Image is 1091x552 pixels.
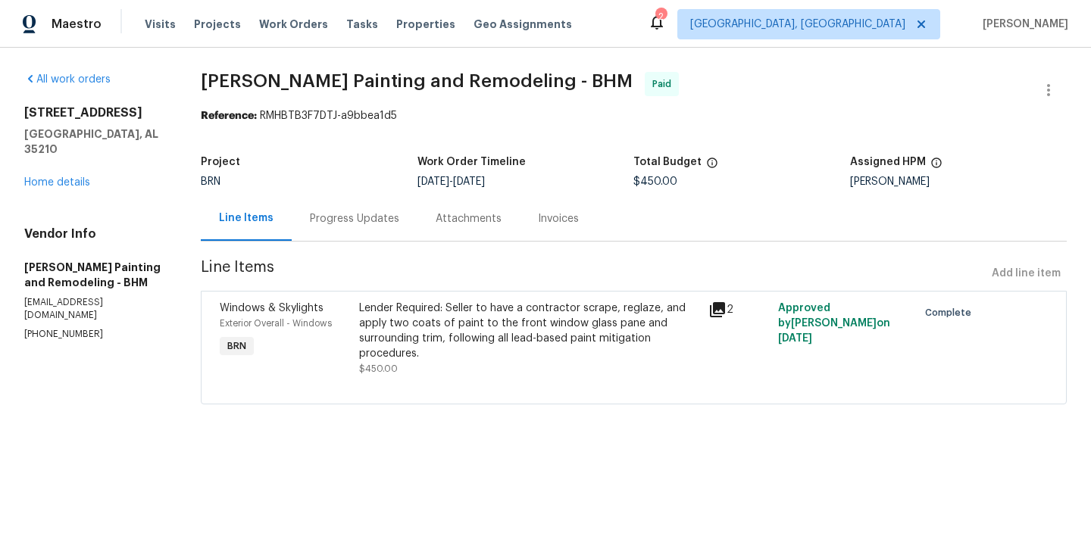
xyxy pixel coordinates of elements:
[778,333,812,344] span: [DATE]
[850,176,1067,187] div: [PERSON_NAME]
[925,305,977,320] span: Complete
[652,76,677,92] span: Paid
[655,9,666,24] div: 2
[219,211,274,226] div: Line Items
[201,176,220,187] span: BRN
[359,301,699,361] div: Lender Required: Seller to have a contractor scrape, reglaze, and apply two coats of paint to the...
[201,72,633,90] span: [PERSON_NAME] Painting and Remodeling - BHM
[436,211,502,226] div: Attachments
[474,17,572,32] span: Geo Assignments
[633,176,677,187] span: $450.00
[201,111,257,121] b: Reference:
[201,260,986,288] span: Line Items
[221,338,252,354] span: BRN
[690,17,905,32] span: [GEOGRAPHIC_DATA], [GEOGRAPHIC_DATA]
[194,17,241,32] span: Projects
[708,301,769,319] div: 2
[778,303,890,344] span: Approved by [PERSON_NAME] on
[24,177,90,188] a: Home details
[259,17,328,32] span: Work Orders
[201,157,240,167] h5: Project
[359,364,398,373] span: $450.00
[538,211,579,226] div: Invoices
[24,126,164,157] h5: [GEOGRAPHIC_DATA], AL 35210
[220,303,324,313] span: Windows & Skylights
[417,176,485,187] span: -
[24,260,164,290] h5: [PERSON_NAME] Painting and Remodeling - BHM
[220,319,332,328] span: Exterior Overall - Windows
[24,74,111,85] a: All work orders
[453,176,485,187] span: [DATE]
[396,17,455,32] span: Properties
[24,296,164,322] p: [EMAIL_ADDRESS][DOMAIN_NAME]
[310,211,399,226] div: Progress Updates
[201,108,1067,123] div: RMHBTB3F7DTJ-a9bbea1d5
[633,157,702,167] h5: Total Budget
[850,157,926,167] h5: Assigned HPM
[930,157,943,176] span: The hpm assigned to this work order.
[24,328,164,341] p: [PHONE_NUMBER]
[24,226,164,242] h4: Vendor Info
[706,157,718,176] span: The total cost of line items that have been proposed by Opendoor. This sum includes line items th...
[977,17,1068,32] span: [PERSON_NAME]
[417,176,449,187] span: [DATE]
[52,17,102,32] span: Maestro
[417,157,526,167] h5: Work Order Timeline
[346,19,378,30] span: Tasks
[24,105,164,120] h2: [STREET_ADDRESS]
[145,17,176,32] span: Visits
